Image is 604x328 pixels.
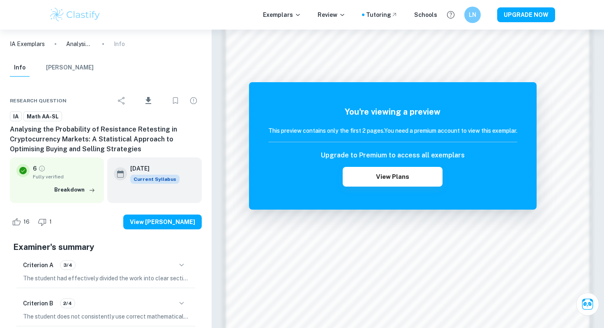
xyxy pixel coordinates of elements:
span: 3/4 [60,261,75,269]
span: 16 [19,218,34,226]
span: Current Syllabus [130,175,180,184]
button: View Plans [343,167,442,187]
h6: Analysing the Probability of Resistance Retesting in Cryptocurrency Markets: A Statistical Approa... [10,125,202,154]
h6: Upgrade to Premium to access all exemplars [321,150,465,160]
div: Download [131,90,166,111]
a: Schools [414,10,437,19]
button: Info [10,59,30,77]
h6: Criterion B [23,299,53,308]
a: Tutoring [366,10,398,19]
a: Grade fully verified [38,165,46,172]
img: Clastify logo [49,7,101,23]
button: LN [464,7,481,23]
span: IA [10,113,21,121]
span: Fully verified [33,173,97,180]
p: Info [114,39,125,49]
button: UPGRADE NOW [497,7,555,22]
p: Exemplars [263,10,301,19]
p: The student had effectively divided the work into clear sections, including an introduction, body... [23,274,189,283]
h6: [DATE] [130,164,173,173]
h6: Criterion A [23,261,53,270]
button: Breakdown [52,184,97,196]
h5: Examiner's summary [13,241,198,253]
div: Report issue [185,92,202,109]
a: IA [10,111,22,122]
a: IA Exemplars [10,39,45,49]
p: Review [318,10,346,19]
div: Like [10,215,34,229]
div: Dislike [36,215,56,229]
a: Math AA-SL [23,111,62,122]
h6: This preview contains only the first 2 pages. You need a premium account to view this exemplar. [268,126,517,135]
p: Analysing the Probability of Resistance Retesting in Cryptocurrency Markets: A Statistical Approa... [66,39,92,49]
h6: LN [468,10,477,19]
span: Research question [10,97,67,104]
span: Math AA-SL [24,113,62,121]
button: Ask Clai [576,293,599,316]
div: Share [113,92,130,109]
button: Help and Feedback [444,8,458,22]
div: This exemplar is based on the current syllabus. Feel free to refer to it for inspiration/ideas wh... [130,175,180,184]
p: 6 [33,164,37,173]
div: Bookmark [167,92,184,109]
h5: You're viewing a preview [268,106,517,118]
button: View [PERSON_NAME] [123,215,202,229]
span: 2/4 [60,300,75,307]
button: [PERSON_NAME] [46,59,94,77]
p: The student does not consistently use correct mathematical notation, as evidenced by the misuse o... [23,312,189,321]
span: 1 [45,218,56,226]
